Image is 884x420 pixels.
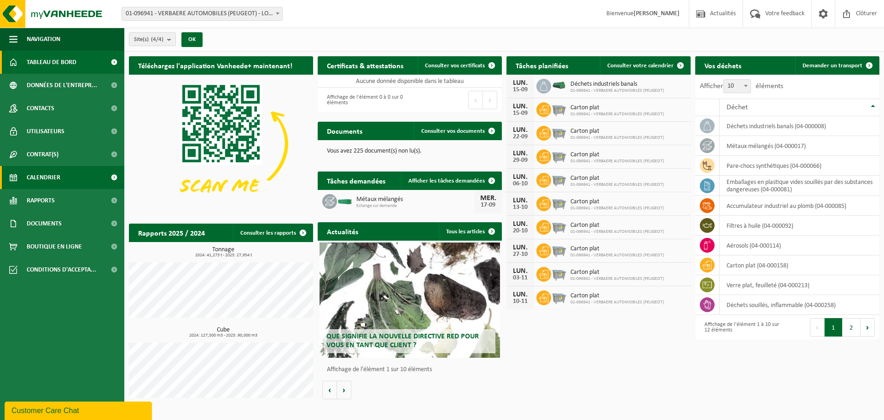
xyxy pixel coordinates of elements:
[511,197,529,204] div: LUN.
[511,173,529,181] div: LUN.
[318,172,395,189] h2: Tâches demandées
[181,32,203,47] button: OK
[570,151,664,159] span: Carton plat
[479,202,497,208] div: 17-09
[511,126,529,134] div: LUN.
[122,7,282,20] span: 01-096941 - VERBAERE AUTOMOBILES (PEUGEOT) - LOMME
[27,143,58,166] span: Contrat(s)
[318,75,502,88] td: Aucune donnée disponible dans le tableau
[570,112,664,117] span: 01-096941 - VERBAERE AUTOMOBILES (PEUGEOT)
[720,156,879,176] td: pare-chocs synthétiques (04-000066)
[570,222,664,229] span: Carton plat
[327,148,493,154] p: Vous avez 225 document(s) non lu(s).
[570,182,664,188] span: 01-096941 - VERBAERE AUTOMOBILES (PEUGEOT)
[720,116,879,136] td: déchets industriels banals (04-000008)
[720,136,879,156] td: métaux mélangés (04-000017)
[570,135,664,141] span: 01-096941 - VERBAERE AUTOMOBILES (PEUGEOT)
[408,178,485,184] span: Afficher les tâches demandées
[570,292,664,300] span: Carton plat
[27,28,60,51] span: Navigation
[570,88,664,94] span: 01-096941 - VERBAERE AUTOMOBILES (PEUGEOT)
[421,128,485,134] span: Consulter vos documents
[551,172,567,187] img: WB-2500-GAL-GY-01
[511,204,529,211] div: 13-10
[337,196,353,205] img: HK-XC-20-GN-00
[318,122,372,140] h2: Documents
[401,172,501,190] a: Afficher les tâches demandées
[479,195,497,202] div: MER.
[327,367,497,373] p: Affichage de l'élément 1 sur 10 éléments
[570,104,664,112] span: Carton plat
[720,216,879,236] td: filtres à huile (04-000092)
[129,32,176,46] button: Site(s)(4/4)
[600,56,690,75] a: Consulter votre calendrier
[570,159,664,164] span: 01-096941 - VERBAERE AUTOMOBILES (PEUGEOT)
[570,128,664,135] span: Carton plat
[134,33,163,47] span: Site(s)
[570,229,664,235] span: 01-096941 - VERBAERE AUTOMOBILES (PEUGEOT)
[5,400,154,420] iframe: chat widget
[695,56,750,74] h2: Vos déchets
[414,122,501,140] a: Consulter vos documents
[700,317,783,337] div: Affichage de l'élément 1 à 10 sur 12 éléments
[803,63,862,69] span: Demander un transport
[551,289,567,305] img: WB-2500-GAL-GY-01
[27,258,96,281] span: Conditions d'accepta...
[134,253,313,258] span: 2024: 41,273 t - 2025: 27,954 t
[570,269,664,276] span: Carton plat
[27,212,62,235] span: Documents
[570,198,664,206] span: Carton plat
[511,134,529,140] div: 22-09
[129,56,302,74] h2: Téléchargez l'application Vanheede+ maintenant!
[27,51,76,74] span: Tableau de bord
[511,157,529,164] div: 29-09
[483,91,497,109] button: Next
[27,120,64,143] span: Utilisateurs
[337,381,351,399] button: Volgende
[468,91,483,109] button: Previous
[570,245,664,253] span: Carton plat
[700,83,783,90] label: Afficher éléments
[318,56,413,74] h2: Certificats & attestations
[27,74,97,97] span: Données de l'entrepr...
[511,291,529,298] div: LUN.
[607,63,674,69] span: Consulter votre calendrier
[720,176,879,196] td: emballages en plastique vides souillés par des substances dangereuses (04-000081)
[511,110,529,117] div: 15-09
[129,75,313,213] img: Download de VHEPlus App
[720,295,879,315] td: déchets souillés, inflammable (04-000258)
[634,10,680,17] strong: [PERSON_NAME]
[570,175,664,182] span: Carton plat
[27,235,82,258] span: Boutique en ligne
[439,222,501,241] a: Tous les articles
[511,298,529,305] div: 10-11
[511,220,529,228] div: LUN.
[843,318,861,337] button: 2
[810,318,825,337] button: Previous
[720,275,879,295] td: verre plat, feuilleté (04-000213)
[727,104,748,111] span: Déchet
[511,275,529,281] div: 03-11
[511,150,529,157] div: LUN.
[795,56,878,75] a: Demander un transport
[27,189,55,212] span: Rapports
[506,56,577,74] h2: Tâches planifiées
[570,253,664,258] span: 01-096941 - VERBAERE AUTOMOBILES (PEUGEOT)
[825,318,843,337] button: 1
[151,36,163,42] count: (4/4)
[720,236,879,255] td: aérosols (04-000114)
[551,101,567,117] img: WB-2500-GAL-GY-01
[511,87,529,93] div: 15-09
[356,203,474,209] span: Echange sur demande
[570,300,664,305] span: 01-096941 - VERBAERE AUTOMOBILES (PEUGEOT)
[720,196,879,216] td: accumulateur industriel au plomb (04-000085)
[418,56,501,75] a: Consulter vos certificats
[322,90,405,110] div: Affichage de l'élément 0 à 0 sur 0 éléments
[570,276,664,282] span: 01-096941 - VERBAERE AUTOMOBILES (PEUGEOT)
[551,242,567,258] img: WB-2500-GAL-GY-01
[551,195,567,211] img: WB-2500-GAL-GY-01
[318,222,367,240] h2: Actualités
[723,79,751,93] span: 10
[425,63,485,69] span: Consulter vos certificats
[551,124,567,140] img: WB-2500-GAL-GY-01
